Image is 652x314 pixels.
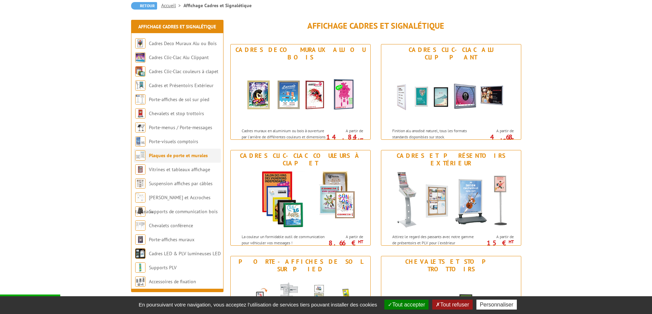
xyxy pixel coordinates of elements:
[230,22,521,30] h1: Affichage Cadres et Signalétique
[135,164,145,175] img: Vitrines et tableaux affichage
[149,138,198,145] a: Porte-visuels comptoirs
[392,234,477,245] p: Attirez le regard des passants avec notre gamme de présentoirs et PLV pour l'extérieur
[149,54,209,60] a: Cadres Clic-Clac Alu Clippant
[232,46,369,61] div: Cadres Deco Muraux Alu ou Bois
[475,135,514,143] p: 4.68 €
[149,250,221,257] a: Cadres LED & PLV lumineuses LED
[149,236,194,243] a: Porte-affiches muraux
[161,2,183,9] a: Accueil
[232,152,369,167] div: Cadres Clic-Clac couleurs à clapet
[149,208,218,215] a: Supports de communication bois
[242,234,327,245] p: La couleur un formidable outil de communication pour véhiculer vos messages !
[325,135,363,143] p: 14.84 €
[149,40,217,46] a: Cadres Deco Muraux Alu ou Bois
[381,150,521,246] a: Cadres et Présentoirs Extérieur Cadres et Présentoirs Extérieur Attirez le regard des passants av...
[230,44,371,140] a: Cadres Deco Muraux Alu ou Bois Cadres Deco Muraux Alu ou Bois Cadres muraux en aluminium ou bois ...
[328,234,363,240] span: A partir de
[135,38,145,49] img: Cadres Deco Muraux Alu ou Bois
[149,180,213,187] a: Suspension affiches par câbles
[135,178,145,189] img: Suspension affiches par câbles
[135,248,145,259] img: Cadres LED & PLV lumineuses LED
[135,234,145,245] img: Porte-affiches muraux
[242,128,327,151] p: Cadres muraux en aluminium ou bois à ouverture par l'arrière de différentes couleurs et dimension...
[135,52,145,63] img: Cadres Clic-Clac Alu Clippant
[388,169,514,230] img: Cadres et Présentoirs Extérieur
[388,63,514,124] img: Cadres Clic-Clac Alu Clippant
[325,241,363,245] p: 8.66 €
[358,239,363,245] sup: HT
[392,128,477,139] p: Finition alu anodisé naturel, tous les formats standards disponibles sur stock.
[237,63,364,124] img: Cadres Deco Muraux Alu ou Bois
[383,258,519,273] div: Chevalets et stop trottoirs
[135,136,145,147] img: Porte-visuels comptoirs
[479,128,514,134] span: A partir de
[149,166,210,173] a: Vitrines et tableaux affichage
[149,96,209,103] a: Porte-affiches de sol sur pied
[476,300,517,310] button: Personnaliser (fenêtre modale)
[135,94,145,105] img: Porte-affiches de sol sur pied
[328,128,363,134] span: A partir de
[475,241,514,245] p: 15 €
[183,2,252,9] li: Affichage Cadres et Signalétique
[131,2,157,10] a: Retour
[135,302,381,308] span: En poursuivant votre navigation, vous acceptez l'utilisation de services tiers pouvant installer ...
[237,169,364,230] img: Cadres Clic-Clac couleurs à clapet
[135,262,145,273] img: Supports PLV
[138,24,216,30] a: Affichage Cadres et Signalétique
[381,44,521,140] a: Cadres Clic-Clac Alu Clippant Cadres Clic-Clac Alu Clippant Finition alu anodisé naturel, tous le...
[509,239,514,245] sup: HT
[149,110,204,117] a: Chevalets et stop trottoirs
[358,137,363,143] sup: HT
[135,66,145,77] img: Cadres Clic-Clac couleurs à clapet
[135,192,145,203] img: Cimaises et Accroches tableaux
[149,82,214,88] a: Cadres et Présentoirs Extérieur
[149,222,193,229] a: Chevalets conférence
[135,122,145,133] img: Porte-menus / Porte-messages
[149,264,177,271] a: Supports PLV
[479,234,514,240] span: A partir de
[432,300,472,310] button: Tout refuser
[230,150,371,246] a: Cadres Clic-Clac couleurs à clapet Cadres Clic-Clac couleurs à clapet La couleur un formidable ou...
[509,137,514,143] sup: HT
[384,300,429,310] button: Tout accepter
[149,124,212,131] a: Porte-menus / Porte-messages
[383,152,519,167] div: Cadres et Présentoirs Extérieur
[135,220,145,231] img: Chevalets conférence
[232,258,369,273] div: Porte-affiches de sol sur pied
[135,108,145,119] img: Chevalets et stop trottoirs
[149,278,196,285] a: Accessoires de fixation
[383,46,519,61] div: Cadres Clic-Clac Alu Clippant
[149,68,218,74] a: Cadres Clic-Clac couleurs à clapet
[135,150,145,161] img: Plaques de porte et murales
[135,194,210,215] a: [PERSON_NAME] et Accroches tableaux
[135,80,145,91] img: Cadres et Présentoirs Extérieur
[149,152,208,159] a: Plaques de porte et murales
